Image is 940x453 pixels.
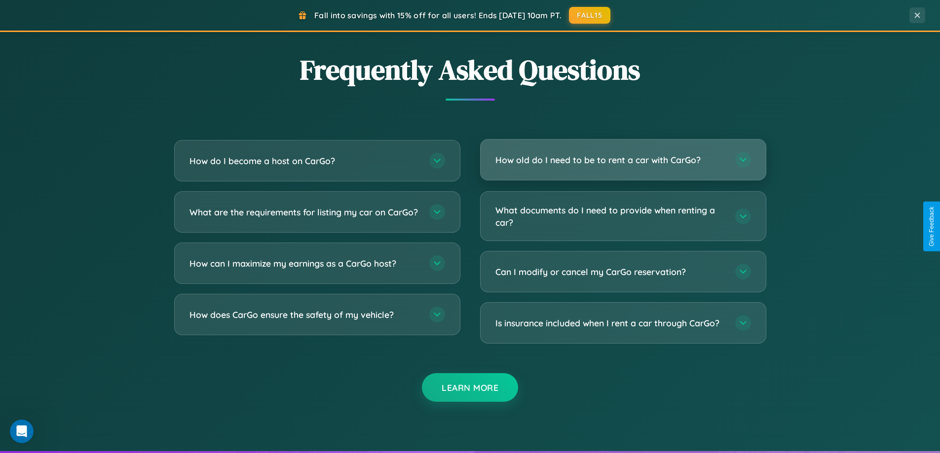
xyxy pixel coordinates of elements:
[314,10,562,20] span: Fall into savings with 15% off for all users! Ends [DATE] 10am PT.
[495,204,725,228] h3: What documents do I need to provide when renting a car?
[189,155,419,167] h3: How do I become a host on CarGo?
[569,7,610,24] button: FALL15
[495,266,725,278] h3: Can I modify or cancel my CarGo reservation?
[495,154,725,166] h3: How old do I need to be to rent a car with CarGo?
[10,419,34,443] iframe: Intercom live chat
[189,257,419,270] h3: How can I maximize my earnings as a CarGo host?
[928,207,935,246] div: Give Feedback
[189,309,419,321] h3: How does CarGo ensure the safety of my vehicle?
[174,51,766,89] h2: Frequently Asked Questions
[495,317,725,329] h3: Is insurance included when I rent a car through CarGo?
[189,206,419,218] h3: What are the requirements for listing my car on CarGo?
[422,373,518,402] button: Learn More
